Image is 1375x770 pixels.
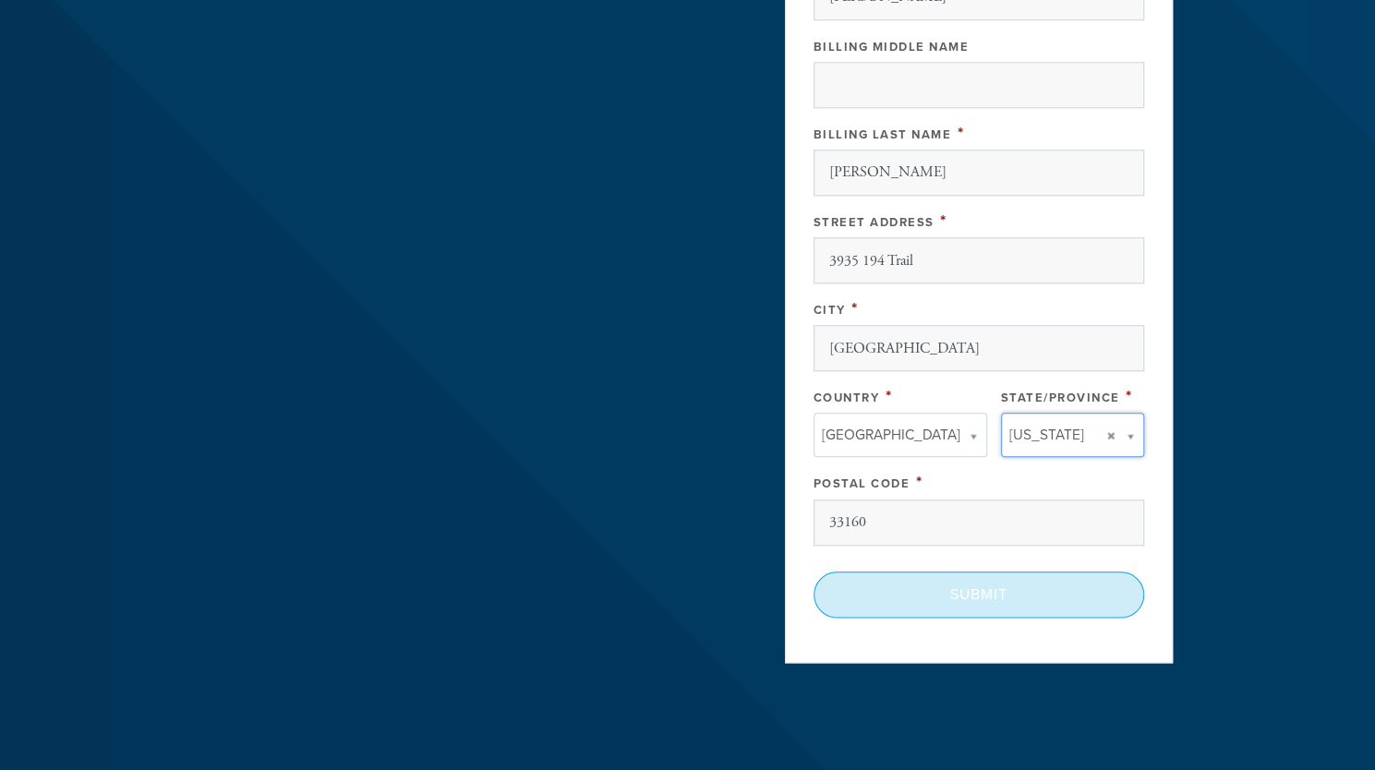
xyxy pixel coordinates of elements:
[851,298,859,319] span: This field is required.
[1009,423,1084,447] span: [US_STATE]
[940,211,947,231] span: This field is required.
[814,391,880,405] label: Country
[1126,386,1133,406] span: This field is required.
[814,413,987,457] a: [GEOGRAPHIC_DATA]
[916,472,923,492] span: This field is required.
[958,123,965,143] span: This field is required.
[822,423,960,447] span: [GEOGRAPHIC_DATA]
[814,215,935,230] label: Street Address
[1001,413,1144,457] a: [US_STATE]
[814,40,970,54] label: Billing Middle Name
[814,303,846,318] label: City
[814,127,952,142] label: Billing Last Name
[814,476,911,491] label: Postal Code
[814,571,1144,618] input: Submit
[886,386,893,406] span: This field is required.
[1001,391,1120,405] label: State/Province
